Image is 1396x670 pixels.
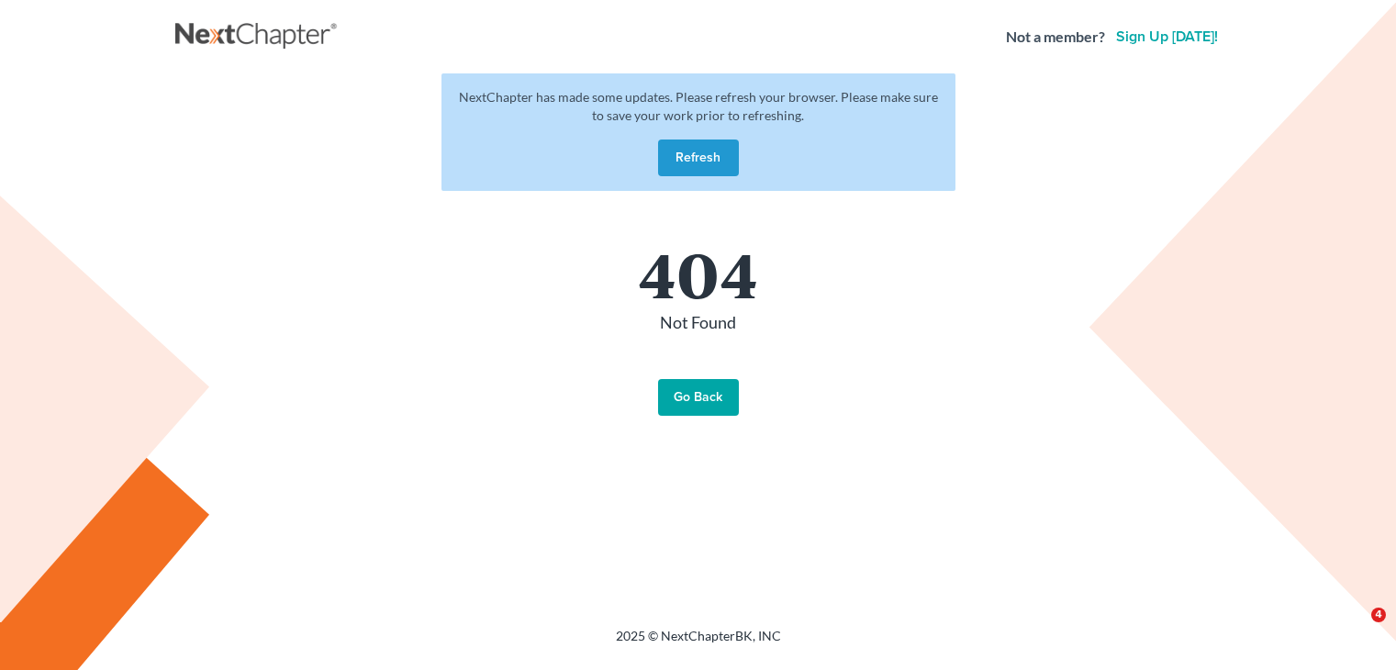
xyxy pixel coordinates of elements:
button: Refresh [658,140,739,176]
a: Sign up [DATE]! [1112,29,1222,44]
iframe: Intercom live chat [1334,608,1378,652]
p: Not Found [194,311,1203,335]
span: NextChapter has made some updates. Please refresh your browser. Please make sure to save your wor... [459,89,938,123]
a: Go Back [658,379,739,416]
div: 2025 © NextChapterBK, INC [175,627,1222,660]
span: 4 [1371,608,1386,622]
h1: 404 [194,241,1203,304]
strong: Not a member? [1006,27,1105,48]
